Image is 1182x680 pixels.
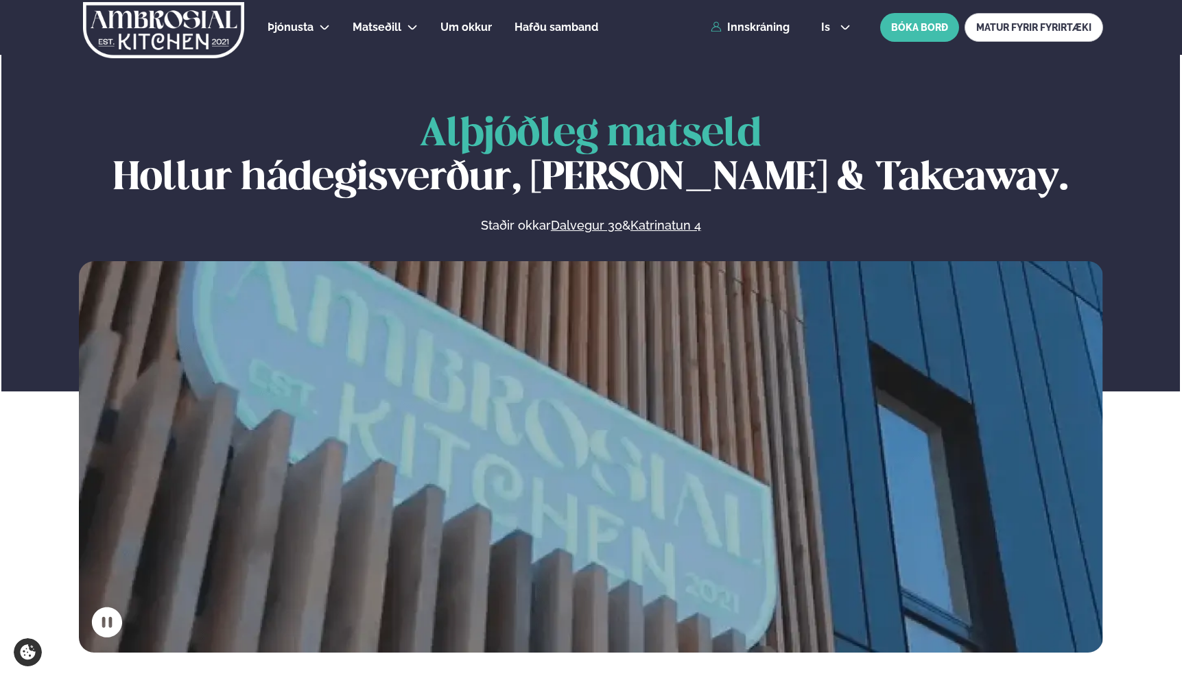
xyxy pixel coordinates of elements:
a: Hafðu samband [515,19,598,36]
span: Matseðill [353,21,401,34]
span: is [821,22,834,33]
a: Cookie settings [14,638,42,666]
a: Þjónusta [268,19,314,36]
a: Katrinatun 4 [630,217,701,234]
p: Staðir okkar & [331,217,850,234]
span: Þjónusta [268,21,314,34]
a: Um okkur [440,19,492,36]
a: Dalvegur 30 [551,217,622,234]
a: MATUR FYRIR FYRIRTÆKI [965,13,1103,42]
img: logo [82,2,246,58]
span: Hafðu samband [515,21,598,34]
a: Matseðill [353,19,401,36]
a: Innskráning [711,21,790,34]
span: Um okkur [440,21,492,34]
h1: Hollur hádegisverður, [PERSON_NAME] & Takeaway. [79,113,1103,201]
button: is [810,22,862,33]
span: Alþjóðleg matseld [420,116,761,154]
button: BÓKA BORÐ [880,13,959,42]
